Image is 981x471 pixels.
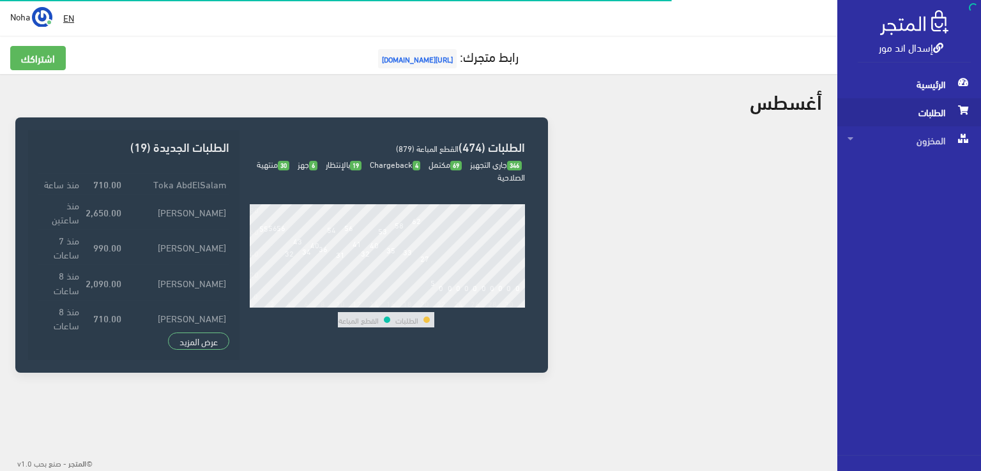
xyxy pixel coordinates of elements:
[507,161,522,170] span: 346
[848,98,971,126] span: الطلبات
[38,265,82,300] td: منذ 8 ساعات
[470,156,522,172] span: جاري التجهيز
[848,70,971,98] span: الرئيسية
[837,126,981,154] a: المخزون
[848,126,971,154] span: المخزون
[378,49,457,68] span: [URL][DOMAIN_NAME]
[10,6,52,27] a: ... Noha
[837,98,981,126] a: الطلبات
[370,299,379,308] div: 14
[403,299,412,308] div: 18
[429,156,462,172] span: مكتمل
[750,89,822,112] h2: أغسطس
[336,299,345,308] div: 10
[93,240,121,254] strong: 990.00
[471,299,480,308] div: 26
[488,299,497,308] div: 28
[5,454,93,471] div: ©
[93,177,121,191] strong: 710.00
[38,140,229,153] h3: الطلبات الجديدة (19)
[375,44,519,68] a: رابط متجرك:[URL][DOMAIN_NAME]
[86,205,121,219] strong: 2,650.00
[879,38,943,56] a: إسدال اند مور
[38,173,82,194] td: منذ ساعة
[68,457,86,468] strong: المتجر
[250,140,525,153] h3: الطلبات (474)
[58,6,79,29] a: EN
[304,299,308,308] div: 6
[437,299,446,308] div: 22
[450,161,462,170] span: 69
[168,333,229,350] a: عرض المزيد
[370,156,421,172] span: Chargeback
[287,299,291,308] div: 4
[125,194,229,229] td: [PERSON_NAME]
[338,312,379,327] td: القطع المباعة
[278,161,289,170] span: 30
[125,173,229,194] td: Toka AbdElSalam
[125,230,229,265] td: [PERSON_NAME]
[350,161,361,170] span: 19
[454,299,463,308] div: 24
[63,10,74,26] u: EN
[10,46,66,70] a: اشتراكك
[86,276,121,290] strong: 2,090.00
[93,311,121,325] strong: 710.00
[17,456,66,470] span: - صنع بحب v1.0
[38,194,82,229] td: منذ ساعتين
[257,156,525,184] span: منتهية الصلاحية
[38,230,82,265] td: منذ 7 ساعات
[386,299,395,308] div: 16
[396,140,459,156] span: القطع المباعة (879)
[880,10,948,35] img: .
[413,161,421,170] span: 4
[298,156,317,172] span: جهز
[32,7,52,27] img: ...
[270,299,275,308] div: 2
[321,299,325,308] div: 8
[353,299,361,308] div: 12
[38,300,82,335] td: منذ 8 ساعات
[505,299,513,308] div: 30
[309,161,317,170] span: 6
[395,312,419,327] td: الطلبات
[326,156,361,172] span: بالإنتظار
[420,299,429,308] div: 20
[125,265,229,300] td: [PERSON_NAME]
[837,70,981,98] a: الرئيسية
[10,8,30,24] span: Noha
[125,300,229,335] td: [PERSON_NAME]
